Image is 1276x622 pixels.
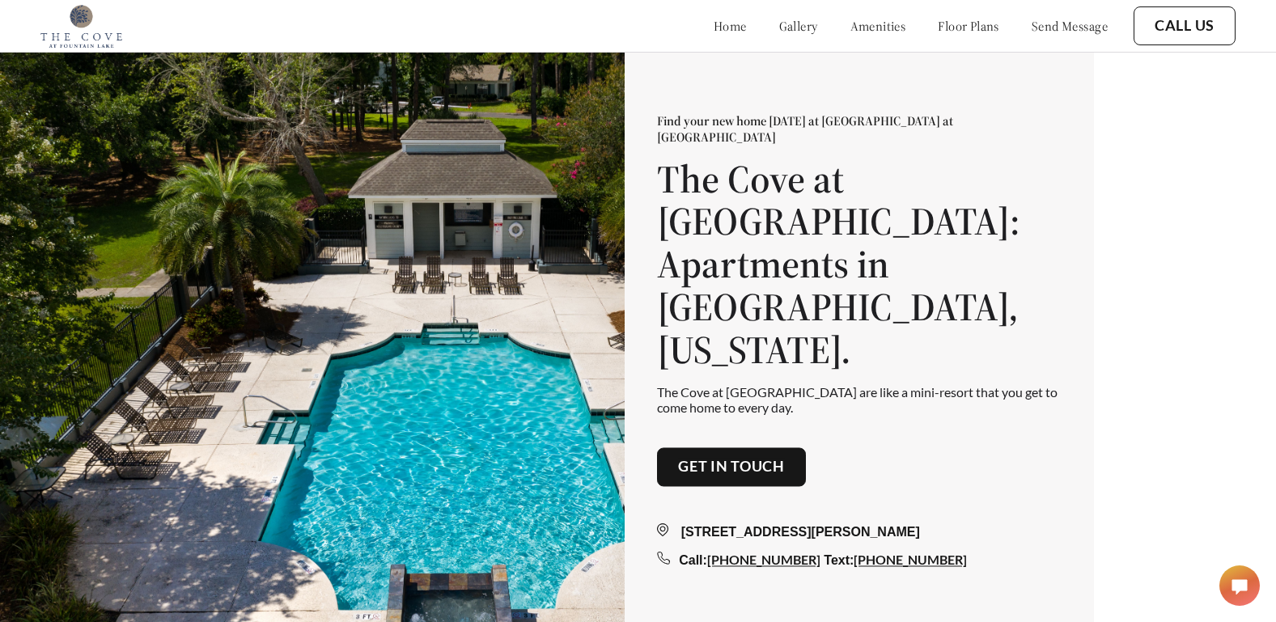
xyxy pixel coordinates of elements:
span: Call: [679,553,707,567]
p: Find your new home [DATE] at [GEOGRAPHIC_DATA] at [GEOGRAPHIC_DATA] [657,112,1062,145]
div: [STREET_ADDRESS][PERSON_NAME] [657,523,1062,542]
h1: The Cove at [GEOGRAPHIC_DATA]: Apartments in [GEOGRAPHIC_DATA], [US_STATE]. [657,158,1062,371]
a: home [714,18,747,34]
button: Get in touch [657,448,806,487]
a: amenities [850,18,906,34]
img: cove_at_fountain_lake_logo.png [40,4,122,48]
span: Text: [824,553,854,567]
a: floor plans [938,18,999,34]
a: Call Us [1155,17,1215,35]
button: Call Us [1134,6,1236,45]
a: [PHONE_NUMBER] [707,552,820,567]
p: The Cove at [GEOGRAPHIC_DATA] are like a mini-resort that you get to come home to every day. [657,384,1062,415]
a: gallery [779,18,818,34]
a: [PHONE_NUMBER] [854,552,967,567]
a: Get in touch [678,459,785,476]
a: send message [1032,18,1108,34]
